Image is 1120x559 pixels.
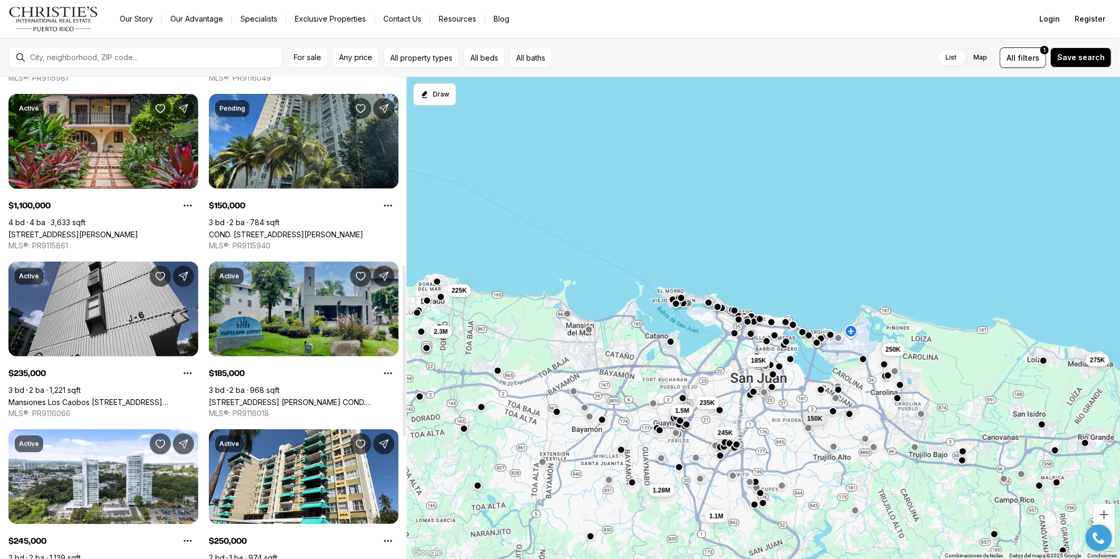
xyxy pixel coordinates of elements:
a: Specialists [232,12,286,26]
span: Datos del mapa ©2025 Google [1009,553,1081,558]
button: 275K [1086,353,1109,366]
button: Property options [378,363,399,384]
p: Active [19,440,39,448]
button: Save Property: Aven Galicia CALLE GALICIA #3k [350,433,371,455]
span: Save search [1057,53,1105,62]
button: Property options [177,195,198,216]
button: 235K [696,396,719,409]
a: 161 AVE. CESAR GONZALEZ COND. PAVILLION COURT #10B, SAN JUAN PR, 00918 [209,398,399,407]
a: 40 CAMINO COQUI, BEVERLY HILLS, GUAYNABO PR, 00971 [8,230,138,239]
button: Allfilters1 [1000,47,1046,68]
button: 185K [747,354,770,367]
a: Mansiones Los Caobos AVENIDA SAN PATRICIO #10-B, GUAYNABO PR, 00968 [8,398,198,407]
a: Resources [430,12,485,26]
button: Acercar [1094,504,1115,525]
a: COND. CONCORDIA GARDENS II #11-K, SAN JUAN PR, 00924 [209,230,363,239]
button: Save Property: 40 CAMINO COQUI, BEVERLY HILLS [150,98,171,119]
span: 1.28M [653,486,670,495]
p: Pending [219,104,245,113]
span: Register [1075,15,1105,23]
span: 225K [452,286,467,295]
button: Property options [177,531,198,552]
button: Save Property: Mansiones Los Caobos AVENIDA SAN PATRICIO #10-B [150,266,171,287]
button: Share Property [373,98,394,119]
button: 225K [448,284,471,297]
button: All baths [509,47,552,68]
button: Share Property [173,266,194,287]
span: For sale [294,53,321,62]
button: 1.28M [649,484,674,497]
span: filters [1018,52,1039,63]
button: Share Property [373,266,394,287]
span: 185K [751,356,766,365]
button: Save Property: 100 CALLE ALCALA, COLLEGE PARK APTS #2101 [150,433,171,455]
button: 2.3M [430,325,452,338]
a: Blog [485,12,518,26]
span: All [1007,52,1016,63]
button: Login [1033,8,1066,30]
button: Property options [378,531,399,552]
a: Exclusive Properties [286,12,374,26]
button: 245K [713,427,737,439]
button: Property options [177,363,198,384]
button: Contact Us [375,12,430,26]
button: Share Property [173,98,194,119]
span: 1.5M [675,406,689,415]
label: Map [965,48,996,67]
span: 1.1M [709,512,723,521]
button: Save Property: COND. CONCORDIA GARDENS II #11-K [350,98,371,119]
span: 235K [700,398,715,407]
button: 250K [882,343,905,355]
button: 1.5M [671,404,693,417]
button: Register [1068,8,1112,30]
span: 250K [886,345,901,353]
button: All property types [383,47,459,68]
p: Active [19,272,39,281]
button: Property options [378,195,399,216]
button: Start drawing [413,83,456,105]
button: 150K [803,412,827,425]
label: List [937,48,965,67]
button: Save Property: 161 AVE. CESAR GONZALEZ COND. PAVILLION COURT #10B [350,266,371,287]
span: 150K [807,414,823,422]
button: Share Property [373,433,394,455]
img: logo [8,6,99,32]
a: Our Advantage [162,12,231,26]
span: Login [1039,15,1060,23]
p: Active [19,104,39,113]
button: For sale [287,47,328,68]
p: Active [219,440,239,448]
span: 1 [1044,46,1046,54]
p: Active [219,272,239,281]
span: 245K [718,429,733,437]
button: 1.1M [705,510,728,523]
span: 275K [1090,355,1105,364]
button: Save search [1050,47,1112,68]
button: All beds [464,47,505,68]
a: Our Story [111,12,161,26]
span: Any price [339,53,372,62]
span: 2.3M [434,327,448,336]
button: Any price [332,47,379,68]
button: Share Property [173,433,194,455]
